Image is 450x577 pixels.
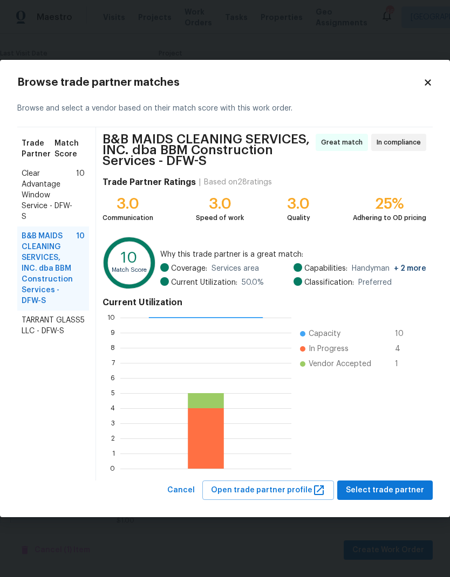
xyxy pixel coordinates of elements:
span: 10 [395,328,412,339]
span: Vendor Accepted [309,359,371,369]
text: 2 [111,435,115,441]
span: Great match [321,137,367,148]
span: TARRANT GLASS LLC - DFW-S [22,315,80,336]
div: | [196,177,204,188]
h4: Trade Partner Ratings [103,177,196,188]
div: Adhering to OD pricing [353,212,426,223]
text: 9 [111,329,115,335]
text: 0 [110,465,115,471]
span: Open trade partner profile [211,484,325,497]
span: 1 [395,359,412,369]
text: 1 [112,450,115,456]
span: + 2 more [394,265,426,272]
div: Based on 28 ratings [204,177,272,188]
span: Match Score [54,138,85,160]
span: Capacity [309,328,340,339]
div: Speed of work [196,212,244,223]
h4: Current Utilization [103,297,426,308]
button: Cancel [163,480,199,500]
text: 10 [107,314,115,320]
div: 3.0 [287,198,310,209]
span: Capabilities: [304,263,347,274]
span: Classification: [304,277,354,288]
span: 10 [76,168,85,222]
div: 3.0 [103,198,153,209]
span: Preferred [358,277,392,288]
span: Clear Advantage Window Service - DFW-S [22,168,76,222]
span: Trade Partner [22,138,54,160]
text: 6 [111,374,115,381]
span: In compliance [377,137,425,148]
div: Browse and select a vendor based on their match score with this work order. [17,90,433,127]
button: Open trade partner profile [202,480,334,500]
span: Cancel [167,484,195,497]
span: B&B MAIDS CLEANING SERVICES, INC. dba BBM Construction Services - DFW-S [103,134,312,166]
div: Communication [103,212,153,223]
text: 3 [111,420,115,426]
span: Services area [212,263,259,274]
div: Quality [287,212,310,223]
span: Coverage: [171,263,207,274]
div: 3.0 [196,198,244,209]
span: In Progress [309,344,349,354]
button: Select trade partner [337,480,433,500]
text: 4 [111,404,115,411]
span: 5 [80,315,85,336]
text: 5 [111,389,115,396]
text: 7 [112,359,115,366]
text: 10 [121,251,137,265]
text: 8 [111,344,115,351]
span: 10 [76,231,85,306]
span: B&B MAIDS CLEANING SERVICES, INC. dba BBM Construction Services - DFW-S [22,231,76,306]
span: Select trade partner [346,484,424,497]
span: Current Utilization: [171,277,237,288]
span: 4 [395,344,412,354]
h2: Browse trade partner matches [17,77,423,88]
text: Match Score [112,267,147,273]
span: Handyman [352,263,426,274]
span: 50.0 % [242,277,264,288]
span: Why this trade partner is a great match: [160,249,426,260]
div: 25% [353,198,426,209]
